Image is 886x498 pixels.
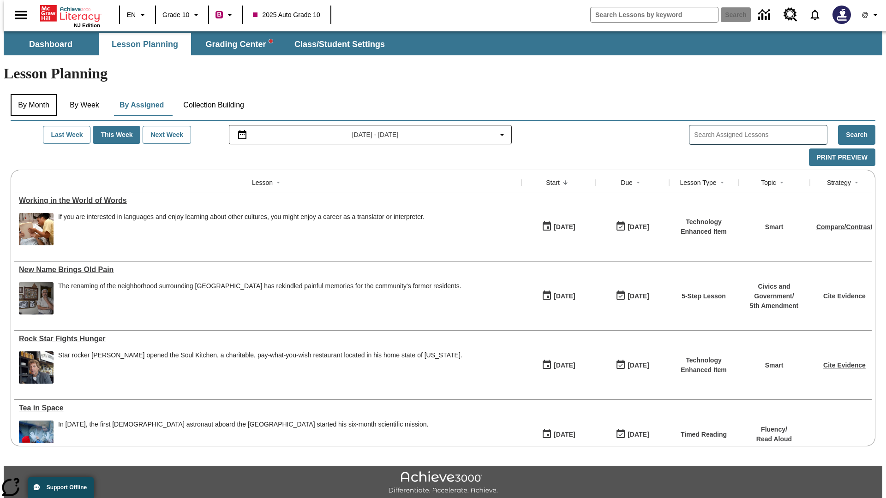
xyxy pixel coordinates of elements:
button: Sort [633,177,644,188]
div: Star rocker [PERSON_NAME] opened the Soul Kitchen, a charitable, pay-what-you-wish restaurant loc... [58,351,462,359]
button: 10/07/25: Last day the lesson can be accessed [612,218,652,236]
a: Cite Evidence [823,362,866,369]
button: This Week [93,126,140,144]
button: Sort [717,177,728,188]
button: 10/06/25: First time the lesson was available [539,356,578,374]
div: [DATE] [628,360,649,371]
span: B [217,9,221,20]
p: Read Aloud [756,434,792,444]
input: search field [591,7,718,22]
button: Lesson Planning [99,33,191,55]
span: Dashboard [29,39,72,50]
button: 10/13/25: Last day the lesson can be accessed [612,287,652,305]
button: Last Week [43,126,90,144]
p: Technology Enhanced Item [674,217,734,237]
button: Language: EN, Select a language [123,6,152,23]
svg: Collapse Date Range Filter [497,129,508,140]
div: [DATE] [554,360,575,371]
img: An interpreter holds a document for a patient at a hospital. Interpreters help people by translat... [19,213,54,245]
p: 5-Step Lesson [682,291,726,301]
div: [DATE] [554,221,575,233]
div: [DATE] [628,429,649,440]
button: 10/07/25: First time the lesson was available [539,218,578,236]
button: Print Preview [809,148,875,166]
img: An astronaut, the first from the United Kingdom to travel to the International Space Station, wav... [19,421,54,453]
a: Data Center [753,2,778,28]
button: Sort [273,177,284,188]
button: Select a new avatar [827,3,856,27]
div: Rock Star Fights Hunger [19,335,517,343]
a: Working in the World of Words, Lessons [19,196,517,205]
button: 10/12/25: Last day the lesson can be accessed [612,426,652,443]
button: Select the date range menu item [233,129,508,140]
button: Boost Class color is violet red. Change class color [212,6,239,23]
div: The renaming of the neighborhood surrounding Dodger Stadium has rekindled painful memories for th... [58,282,461,314]
a: New Name Brings Old Pain, Lessons [19,266,517,274]
span: Lesson Planning [112,39,178,50]
a: Home [40,4,100,23]
div: The renaming of the neighborhood surrounding [GEOGRAPHIC_DATA] has rekindled painful memories for... [58,282,461,290]
div: Home [40,3,100,28]
span: Support Offline [47,484,87,491]
div: Topic [761,178,776,187]
a: Notifications [803,3,827,27]
img: Achieve3000 Differentiate Accelerate Achieve [388,471,498,495]
h1: Lesson Planning [4,65,882,82]
a: Rock Star Fights Hunger , Lessons [19,335,517,343]
button: Support Offline [28,477,94,498]
button: 10/06/25: First time the lesson was available [539,426,578,443]
p: 5th Amendment [743,301,805,311]
button: Sort [776,177,787,188]
input: Search Assigned Lessons [694,128,827,142]
div: Due [621,178,633,187]
div: [DATE] [628,290,649,302]
span: Class/Student Settings [294,39,385,50]
span: Star rocker Jon Bon Jovi opened the Soul Kitchen, a charitable, pay-what-you-wish restaurant loca... [58,351,462,384]
button: By Month [11,94,57,116]
p: Civics and Government / [743,282,805,301]
div: [DATE] [628,221,649,233]
button: 10/07/25: First time the lesson was available [539,287,578,305]
div: Start [546,178,560,187]
a: Compare/Contrast [816,223,873,231]
button: Search [838,125,875,145]
span: [DATE] - [DATE] [352,130,399,140]
button: Class/Student Settings [287,33,392,55]
a: Resource Center, Will open in new tab [778,2,803,27]
div: Working in the World of Words [19,196,517,205]
div: Lesson Type [680,178,716,187]
span: Grading Center [205,39,272,50]
button: Profile/Settings [856,6,886,23]
span: @ [862,10,868,20]
p: Smart [765,361,784,370]
a: Cite Evidence [823,292,866,300]
div: If you are interested in languages and enjoy learning about other cultures, you might enjoy a car... [58,213,425,245]
div: If you are interested in languages and enjoy learning about other cultures, you might enjoy a car... [58,213,425,221]
button: By Week [61,94,108,116]
button: Grading Center [193,33,285,55]
button: Grade: Grade 10, Select a grade [159,6,205,23]
button: Sort [560,177,571,188]
img: Avatar [832,6,851,24]
button: Sort [851,177,862,188]
div: Lesson [252,178,273,187]
span: EN [127,10,136,20]
div: New Name Brings Old Pain [19,266,517,274]
div: [DATE] [554,290,575,302]
div: Strategy [827,178,851,187]
p: Technology Enhanced Item [674,356,734,375]
p: Timed Reading [681,430,727,439]
button: 10/08/25: Last day the lesson can be accessed [612,356,652,374]
button: Dashboard [5,33,97,55]
svg: writing assistant alert [269,39,273,43]
span: 2025 Auto Grade 10 [253,10,320,20]
div: SubNavbar [4,33,393,55]
p: Fluency / [756,425,792,434]
div: In December 2015, the first British astronaut aboard the International Space Station started his ... [58,421,428,453]
img: dodgertown_121813.jpg [19,282,54,314]
span: Grade 10 [162,10,189,20]
img: A man in a restaurant with jars and dishes in the background and a sign that says Soul Kitchen. R... [19,351,54,384]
